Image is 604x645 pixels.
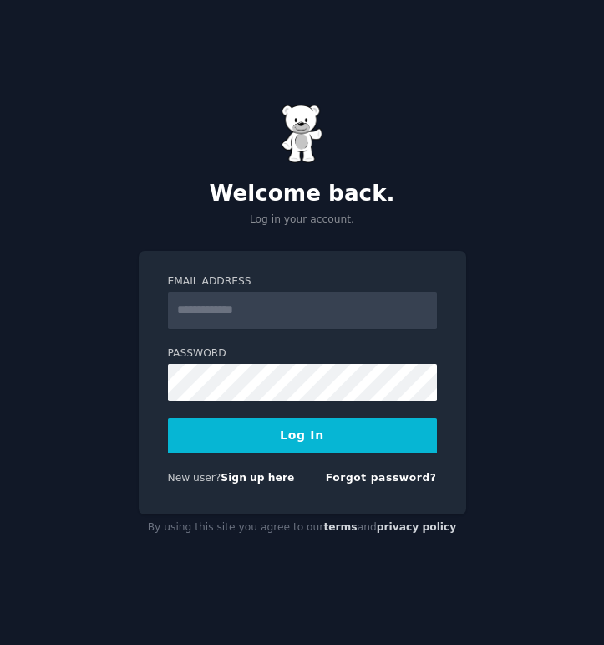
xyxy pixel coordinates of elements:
[168,418,437,453] button: Log In
[323,521,357,533] a: terms
[326,472,437,484] a: Forgot password?
[139,514,466,541] div: By using this site you agree to our and
[377,521,457,533] a: privacy policy
[221,472,294,484] a: Sign up here
[139,181,466,207] h2: Welcome back.
[282,105,323,163] img: Gummy Bear
[168,472,221,484] span: New user?
[139,212,466,228] p: Log in your account.
[168,346,437,361] label: Password
[168,274,437,289] label: Email Address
